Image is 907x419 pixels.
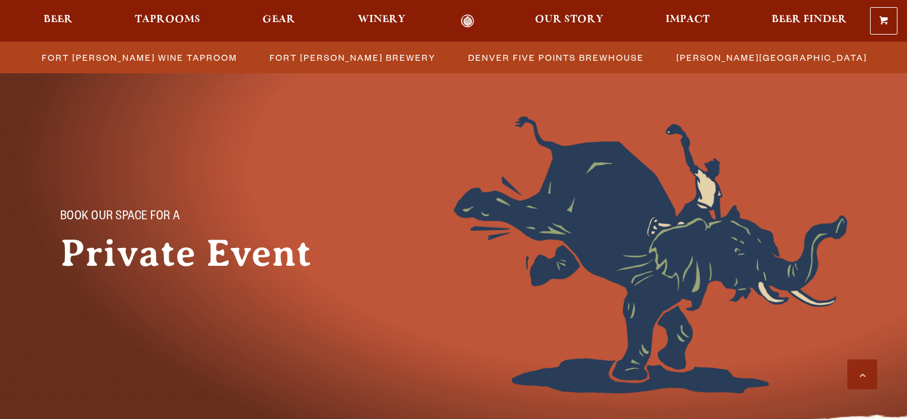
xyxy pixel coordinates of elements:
p: Book Our Space for a [60,210,323,225]
span: Denver Five Points Brewhouse [468,49,644,66]
a: Odell Home [445,14,490,28]
a: Denver Five Points Brewhouse [461,49,650,66]
span: Beer [44,15,73,24]
span: Beer Finder [772,15,847,24]
span: [PERSON_NAME][GEOGRAPHIC_DATA] [676,49,867,66]
span: Impact [665,15,710,24]
a: Fort [PERSON_NAME] Wine Taproom [35,49,243,66]
span: Fort [PERSON_NAME] Brewery [270,49,436,66]
a: [PERSON_NAME][GEOGRAPHIC_DATA] [669,49,873,66]
img: Foreground404 [454,116,847,393]
a: Gear [255,14,303,28]
a: Our Story [527,14,611,28]
a: Winery [350,14,413,28]
a: Taprooms [127,14,208,28]
h1: Private Event [60,232,346,275]
span: Fort [PERSON_NAME] Wine Taproom [42,49,237,66]
a: Fort [PERSON_NAME] Brewery [262,49,442,66]
a: Scroll to top [847,359,877,389]
span: Winery [358,15,405,24]
a: Beer [36,14,81,28]
a: Beer Finder [764,14,855,28]
span: Gear [262,15,295,24]
span: Taprooms [135,15,200,24]
span: Our Story [535,15,603,24]
a: Impact [658,14,717,28]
